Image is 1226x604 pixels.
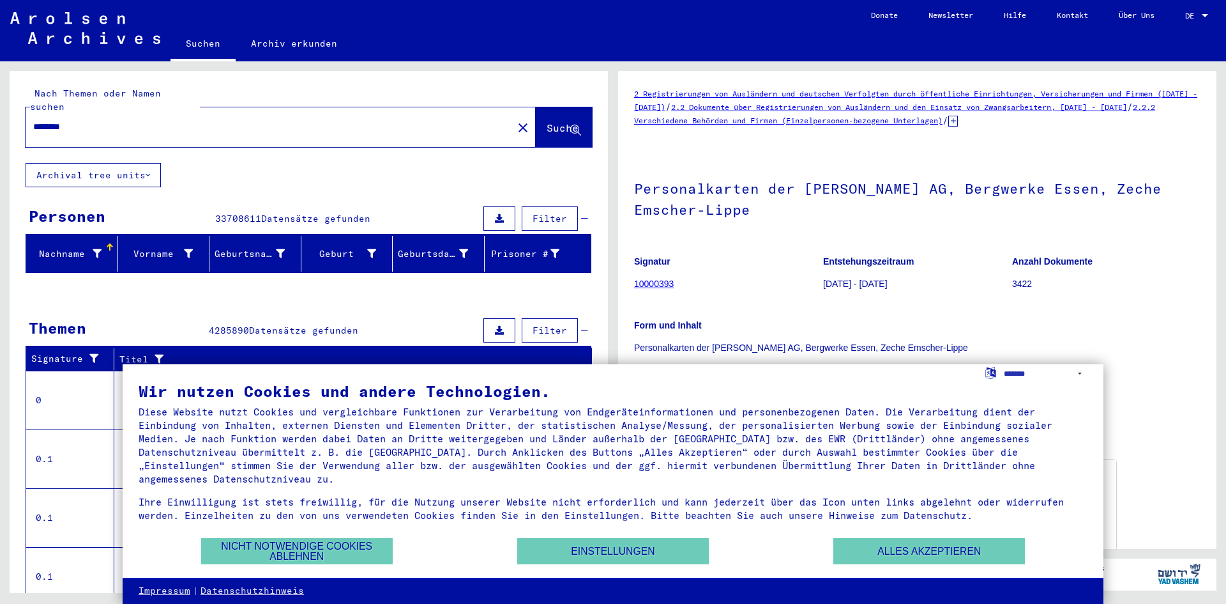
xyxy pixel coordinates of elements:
div: Diese Website nutzt Cookies und vergleichbare Funktionen zur Verarbeitung von Endgeräteinformatio... [139,405,1087,486]
mat-header-cell: Geburt‏ [301,236,393,272]
span: / [1127,101,1133,112]
span: DE [1185,12,1199,20]
div: Wir nutzen Cookies und andere Technologien. [139,383,1087,399]
span: / [942,114,948,126]
p: Personalkarten der [PERSON_NAME] AG, Bergwerke Essen, Zeche Emscher-Lippe [634,341,1200,355]
span: 4285890 [209,325,249,336]
mat-header-cell: Nachname [26,236,118,272]
div: Geburt‏ [306,244,393,264]
button: Filter [522,206,578,231]
a: Datenschutzhinweis [201,585,304,598]
div: Geburtsdatum [398,244,484,264]
div: Titel [119,349,579,369]
mat-header-cell: Geburtsdatum [393,236,485,272]
div: Ihre Einwilligung ist stets freiwillig, für die Nutzung unserer Website nicht erforderlich und ka... [139,495,1087,522]
button: Filter [522,318,578,343]
span: Datensätze gefunden [261,213,370,224]
button: Alles akzeptieren [833,538,1025,564]
div: Personen [29,205,105,228]
div: Signature [31,352,104,366]
td: 0 [26,371,114,430]
b: Anzahl Dokumente [1012,256,1093,267]
mat-label: Nach Themen oder Namen suchen [30,88,161,112]
button: Einstellungen [517,538,709,564]
mat-header-cell: Prisoner # [485,236,591,272]
button: Clear [510,114,536,140]
td: 0.1 [26,430,114,488]
div: Vorname [123,247,193,261]
span: Filter [533,325,567,336]
mat-icon: close [515,120,531,136]
p: 3422 [1012,277,1200,291]
div: Themen [29,316,86,339]
div: Geburt‏ [306,247,377,261]
mat-header-cell: Geburtsname [209,236,301,272]
div: Geburtsdatum [398,247,468,261]
mat-header-cell: Vorname [118,236,210,272]
a: 10000393 [634,279,674,289]
img: Arolsen_neg.svg [10,12,160,44]
td: 0.1 [26,488,114,547]
div: Titel [119,353,566,366]
button: Nicht notwendige Cookies ablehnen [201,538,393,564]
a: Impressum [139,585,190,598]
div: Prisoner # [490,247,560,261]
a: Archiv erkunden [236,28,352,59]
div: Nachname [31,244,117,264]
a: 2.2 Dokumente über Registrierungen von Ausländern und den Einsatz von Zwangsarbeitern, [DATE] - [... [671,102,1127,112]
button: Archival tree units [26,163,161,187]
div: Vorname [123,244,209,264]
img: yv_logo.png [1155,558,1203,590]
a: 2 Registrierungen von Ausländern und deutschen Verfolgten durch öffentliche Einrichtungen, Versic... [634,89,1197,112]
span: Datensätze gefunden [249,325,358,336]
span: Suche [547,121,579,134]
div: Prisoner # [490,244,576,264]
b: Signatur [634,256,670,267]
a: Suchen [170,28,236,61]
select: Sprache auswählen [1004,364,1087,383]
b: Form und Inhalt [634,320,702,330]
p: [DATE] - [DATE] [823,277,1011,291]
div: Nachname [31,247,102,261]
div: Geburtsname [215,244,301,264]
button: Suche [536,107,592,147]
span: / [665,101,671,112]
div: Signature [31,349,117,369]
label: Sprache auswählen [984,366,997,378]
h1: Personalkarten der [PERSON_NAME] AG, Bergwerke Essen, Zeche Emscher-Lippe [634,159,1200,236]
span: 33708611 [215,213,261,224]
div: Geburtsname [215,247,285,261]
b: Entstehungszeitraum [823,256,914,267]
span: Filter [533,213,567,224]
